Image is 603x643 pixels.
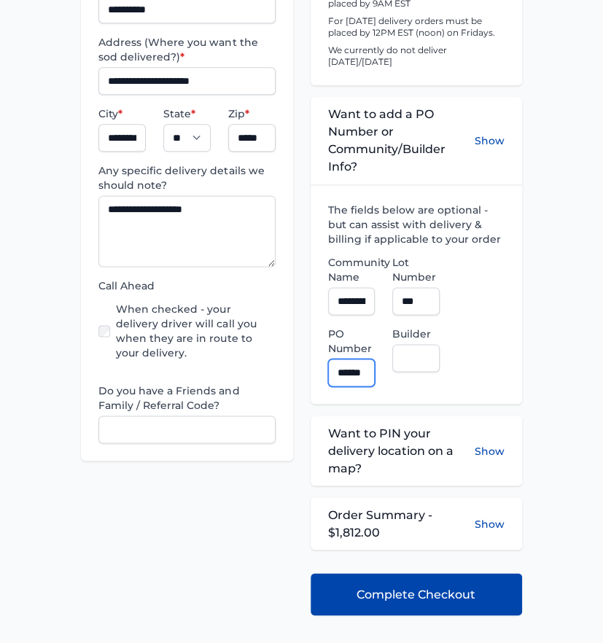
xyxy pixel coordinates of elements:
button: Show [475,516,505,531]
label: The fields below are optional - but can assist with delivery & billing if applicable to your order [328,203,505,246]
label: When checked - your delivery driver will call you when they are in route to your delivery. [116,302,275,360]
label: Call Ahead [98,278,275,293]
p: For [DATE] delivery orders must be placed by 12PM EST (noon) on Fridays. [328,15,505,39]
label: PO Number [328,327,376,356]
label: City [98,106,146,121]
button: Complete Checkout [311,573,522,615]
label: Builder [392,327,440,341]
span: Want to add a PO Number or Community/Builder Info? [328,106,475,176]
label: Do you have a Friends and Family / Referral Code? [98,383,275,413]
label: Any specific delivery details we should note? [98,163,275,192]
label: Address (Where you want the sod delivered?) [98,35,275,64]
label: State [163,106,211,121]
label: Community Name [328,255,376,284]
button: Show [475,106,505,176]
span: Want to PIN your delivery location on a map? [328,424,475,477]
label: Zip [228,106,276,121]
p: We currently do not deliver [DATE]/[DATE] [328,44,505,68]
span: Complete Checkout [357,585,475,603]
span: Order Summary - $1,812.00 [328,506,475,541]
label: Lot Number [392,255,440,284]
button: Show [475,424,505,477]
